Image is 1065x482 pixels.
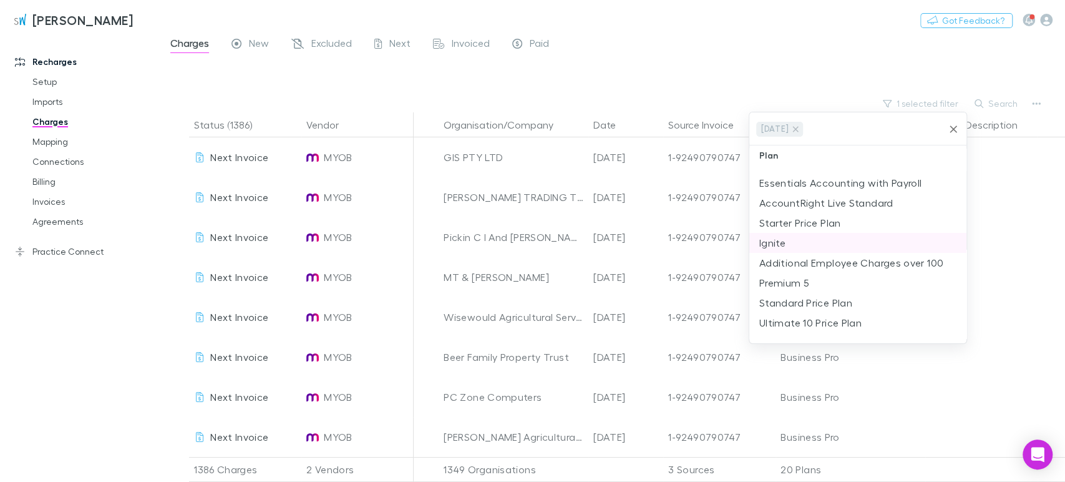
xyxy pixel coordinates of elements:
[749,293,966,313] li: Standard Price Plan
[1023,440,1053,470] div: Open Intercom Messenger
[757,122,793,136] span: [DATE]
[749,313,966,333] li: Ultimate 10 Price Plan
[749,233,966,253] li: Ignite
[749,253,966,273] li: Additional Employee Charges over 100
[749,173,966,193] li: Essentials Accounting with Payroll
[749,333,966,353] li: Ultimate 20 Price Plan
[749,273,966,293] li: Premium 5
[749,193,966,213] li: AccountRight Live Standard
[749,213,966,233] li: Starter Price Plan
[756,122,803,137] div: [DATE]
[749,140,966,170] div: Plan
[945,120,962,138] button: Clear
